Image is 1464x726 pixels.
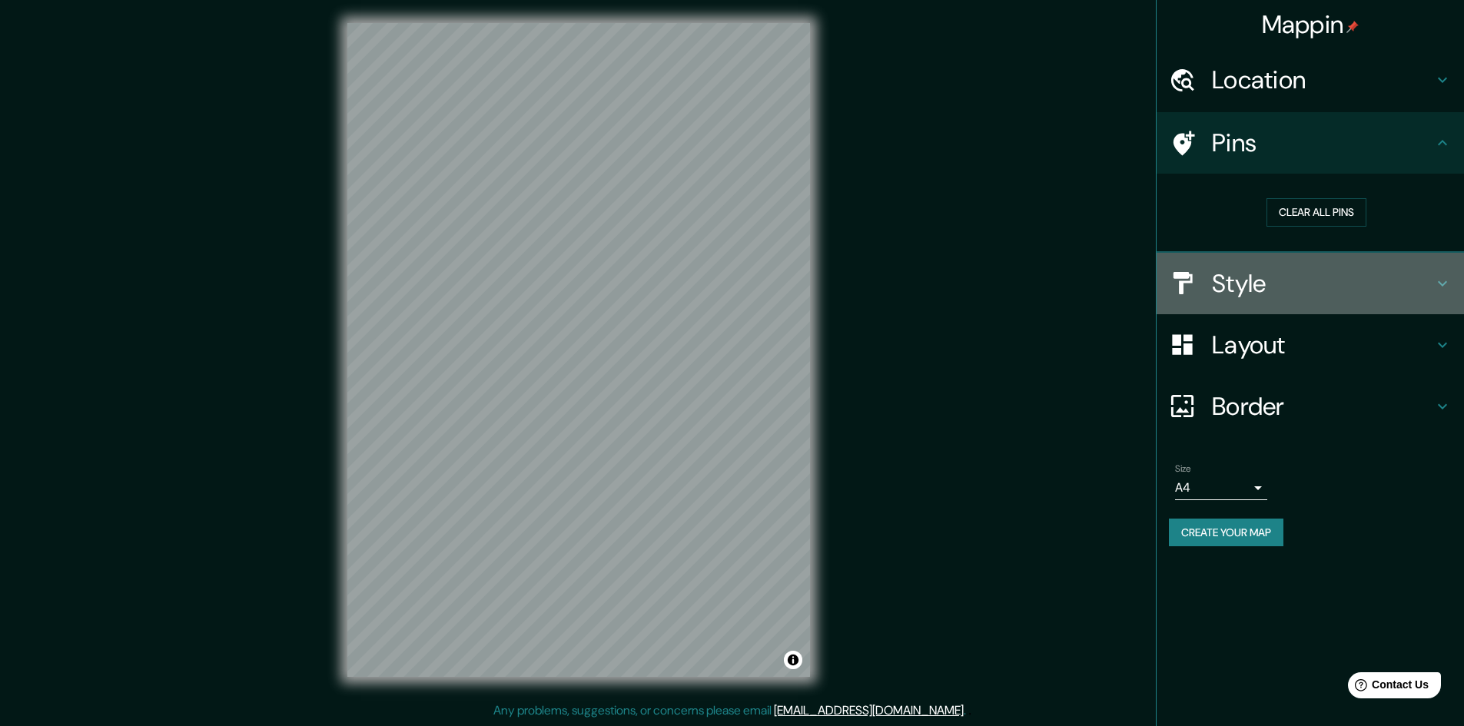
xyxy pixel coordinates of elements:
[1262,9,1359,40] h4: Mappin
[784,651,802,669] button: Toggle attribution
[1157,376,1464,437] div: Border
[968,701,971,720] div: .
[1157,253,1464,314] div: Style
[1266,198,1366,227] button: Clear all pins
[1157,314,1464,376] div: Layout
[347,23,810,677] canvas: Map
[1169,519,1283,547] button: Create your map
[1212,391,1433,422] h4: Border
[1212,65,1433,95] h4: Location
[1212,268,1433,299] h4: Style
[1327,666,1447,709] iframe: Help widget launcher
[493,701,966,720] p: Any problems, suggestions, or concerns please email .
[1157,49,1464,111] div: Location
[1175,462,1191,475] label: Size
[774,702,964,718] a: [EMAIL_ADDRESS][DOMAIN_NAME]
[1175,476,1267,500] div: A4
[1212,128,1433,158] h4: Pins
[966,701,968,720] div: .
[1212,330,1433,360] h4: Layout
[1157,112,1464,174] div: Pins
[1346,21,1359,33] img: pin-icon.png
